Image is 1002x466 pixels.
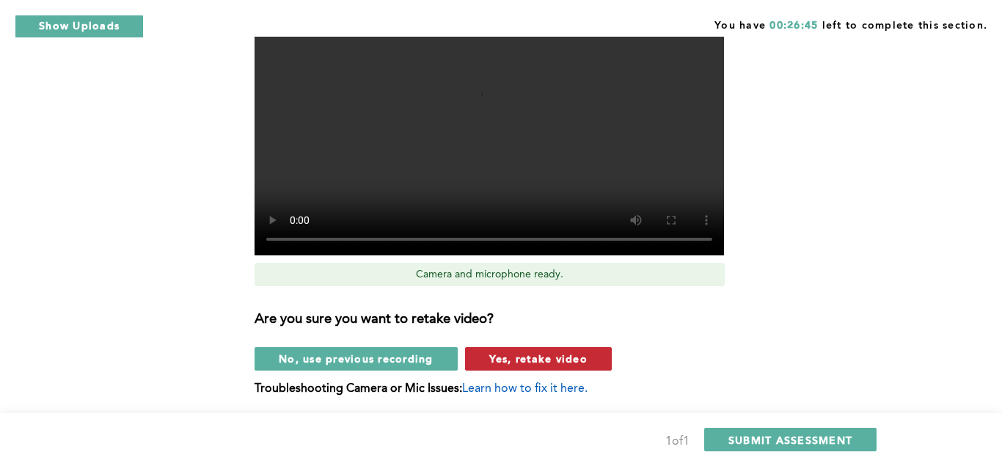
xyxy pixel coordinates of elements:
button: Show Uploads [15,15,144,38]
h3: Are you sure you want to retake video? [255,312,742,328]
div: 1 of 1 [665,432,690,452]
button: No, use previous recording [255,347,458,371]
button: SUBMIT ASSESSMENT [704,428,877,451]
span: You have left to complete this section. [714,15,987,33]
span: Learn how to fix it here. [462,383,588,395]
span: SUBMIT ASSESSMENT [728,433,852,447]
span: No, use previous recording [279,352,434,365]
span: Yes, retake video [489,352,588,365]
span: 00:26:45 [769,21,818,31]
div: Camera and microphone ready. [255,263,725,286]
b: Troubleshooting Camera or Mic Issues: [255,383,462,395]
button: Yes, retake video [465,347,612,371]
